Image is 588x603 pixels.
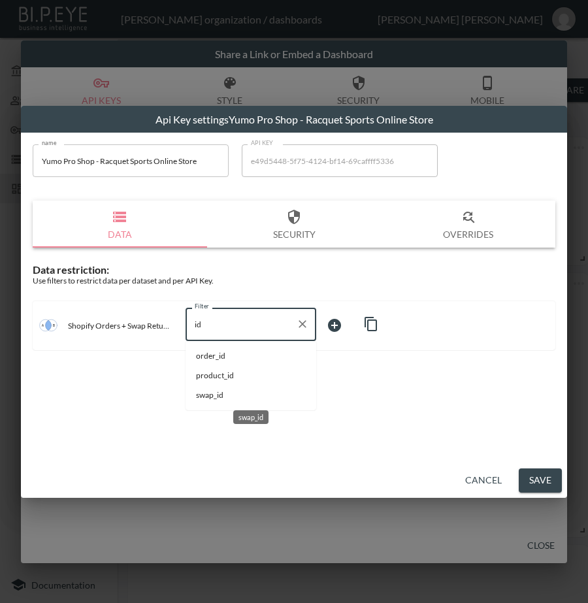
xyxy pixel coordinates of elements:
[233,410,269,424] div: swap_id
[33,263,109,276] span: Data restriction:
[39,316,57,334] img: inner join icon
[381,201,555,248] button: Overrides
[460,468,507,493] button: Cancel
[68,321,170,331] p: Shopify Orders + Swap Returns V2
[21,106,567,133] h2: Api Key settings Yumo Pro Shop - Racquet Sports Online Store
[519,468,562,493] button: Save
[196,389,306,401] span: swap_id
[251,139,274,147] label: API KEY
[42,139,57,147] label: name
[196,350,306,362] span: order_id
[293,315,312,333] button: Clear
[33,276,555,285] div: Use filters to restrict data per dataset and per API Key.
[33,201,207,248] button: Data
[195,302,209,310] label: Filter
[196,370,306,382] span: product_id
[191,314,291,334] input: Filter
[207,201,382,248] button: Security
